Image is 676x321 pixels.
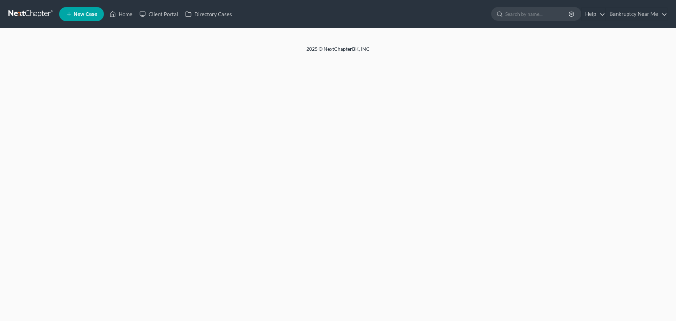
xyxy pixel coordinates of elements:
span: New Case [74,12,97,17]
a: Help [582,8,605,20]
a: Client Portal [136,8,182,20]
div: 2025 © NextChapterBK, INC [137,45,539,58]
a: Bankruptcy Near Me [606,8,667,20]
a: Directory Cases [182,8,236,20]
a: Home [106,8,136,20]
input: Search by name... [505,7,570,20]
